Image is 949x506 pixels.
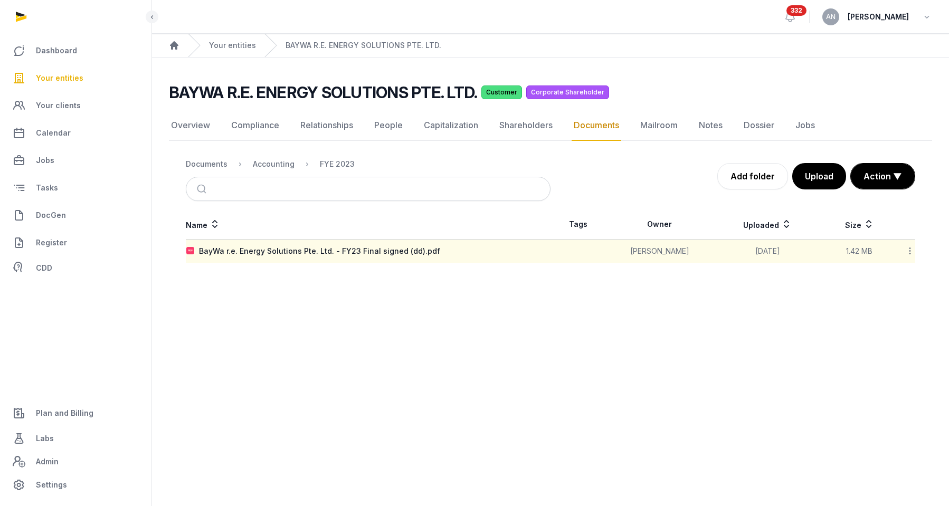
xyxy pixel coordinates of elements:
[822,209,897,240] th: Size
[793,110,817,141] a: Jobs
[826,14,836,20] span: AN
[36,127,71,139] span: Calendar
[8,148,143,173] a: Jobs
[526,85,609,99] span: Corporate Shareholder
[638,110,680,141] a: Mailroom
[8,472,143,498] a: Settings
[8,65,143,91] a: Your entities
[717,163,788,189] a: Add folder
[742,110,776,141] a: Dossier
[36,182,58,194] span: Tasks
[169,83,477,102] h2: BAYWA R.E. ENERGY SOLUTIONS PTE. LTD.
[8,175,143,201] a: Tasks
[186,247,195,255] img: pdf.svg
[36,99,81,112] span: Your clients
[8,451,143,472] a: Admin
[36,455,59,468] span: Admin
[320,159,355,169] div: FYE 2023
[8,38,143,63] a: Dashboard
[152,34,949,58] nav: Breadcrumb
[191,177,215,201] button: Submit
[36,209,66,222] span: DocGen
[36,262,52,274] span: CDD
[169,110,212,141] a: Overview
[36,72,83,84] span: Your entities
[572,110,621,141] a: Documents
[822,240,897,263] td: 1.42 MB
[606,209,713,240] th: Owner
[822,8,839,25] button: AN
[8,203,143,228] a: DocGen
[697,110,725,141] a: Notes
[848,11,909,23] span: [PERSON_NAME]
[713,209,822,240] th: Uploaded
[36,407,93,419] span: Plan and Billing
[8,426,143,451] a: Labs
[551,209,606,240] th: Tags
[422,110,480,141] a: Capitalization
[298,110,355,141] a: Relationships
[36,154,54,167] span: Jobs
[8,120,143,146] a: Calendar
[186,159,227,169] div: Documents
[286,40,441,51] a: BAYWA R.E. ENERGY SOLUTIONS PTE. LTD.
[186,151,551,177] nav: Breadcrumb
[606,240,713,263] td: [PERSON_NAME]
[786,5,806,16] span: 332
[497,110,555,141] a: Shareholders
[792,163,846,189] button: Upload
[36,236,67,249] span: Register
[8,257,143,279] a: CDD
[36,479,67,491] span: Settings
[372,110,405,141] a: People
[8,230,143,255] a: Register
[199,246,440,256] div: BayWa r.e. Energy Solutions Pte. Ltd. - FY23 Final signed (dd).pdf
[209,40,256,51] a: Your entities
[186,209,551,240] th: Name
[481,85,522,99] span: Customer
[169,110,932,141] nav: Tabs
[36,432,54,445] span: Labs
[229,110,281,141] a: Compliance
[36,44,77,57] span: Dashboard
[755,246,780,255] span: [DATE]
[8,400,143,426] a: Plan and Billing
[851,164,915,189] button: Action ▼
[8,93,143,118] a: Your clients
[253,159,295,169] div: Accounting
